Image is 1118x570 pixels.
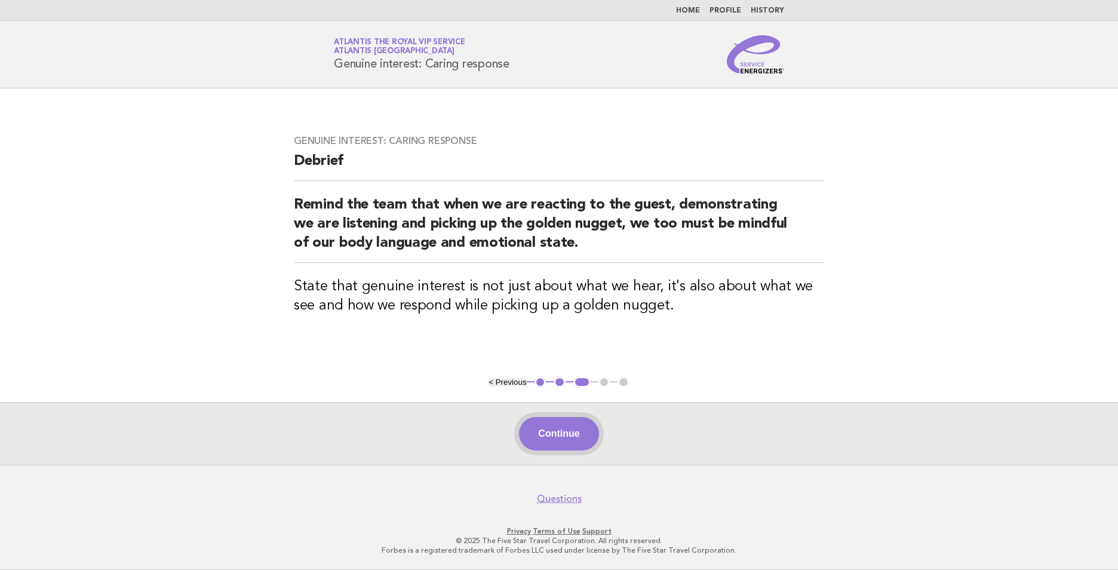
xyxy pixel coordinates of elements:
[294,152,824,181] h2: Debrief
[294,195,824,263] h2: Remind the team that when we are reacting to the guest, demonstrating we are listening and pickin...
[573,376,591,388] button: 3
[489,378,526,387] button: < Previous
[727,35,784,73] img: Service Energizers
[334,48,454,56] span: Atlantis [GEOGRAPHIC_DATA]
[535,376,546,388] button: 1
[507,527,531,535] a: Privacy
[193,546,924,555] p: Forbes is a registered trademark of Forbes LLC used under license by The Five Star Travel Corpora...
[582,527,612,535] a: Support
[294,135,824,147] h3: Genuine interest: Caring response
[537,493,582,505] a: Questions
[334,39,509,70] h1: Genuine interest: Caring response
[533,527,580,535] a: Terms of Use
[751,7,784,14] a: History
[193,536,924,546] p: © 2025 The Five Star Travel Corporation. All rights reserved.
[676,7,700,14] a: Home
[709,7,741,14] a: Profile
[334,38,465,55] a: Atlantis the Royal VIP ServiceAtlantis [GEOGRAPHIC_DATA]
[294,277,824,315] h3: State that genuine interest is not just about what we hear, it's also about what we see and how w...
[193,526,924,536] p: · ·
[519,417,598,451] button: Continue
[554,376,566,388] button: 2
